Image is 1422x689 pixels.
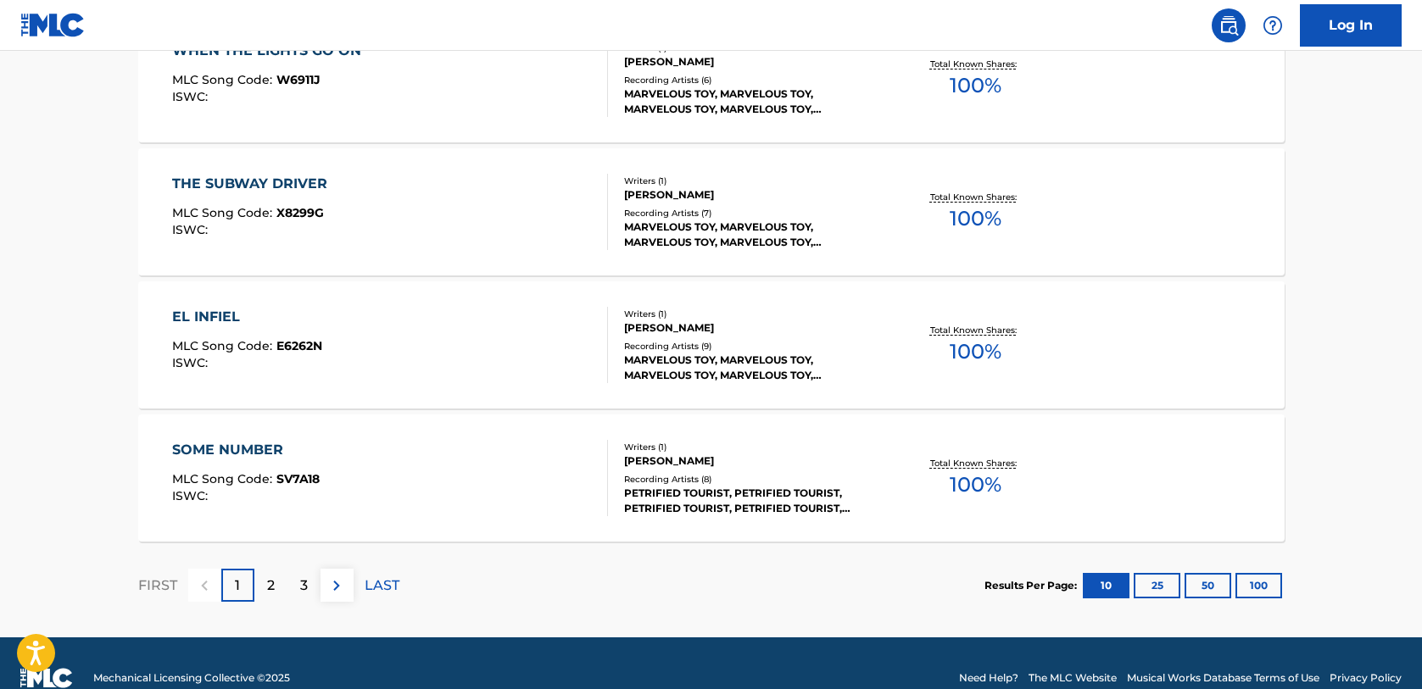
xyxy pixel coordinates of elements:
button: 50 [1185,573,1231,598]
a: SOME NUMBERMLC Song Code:SV7A18ISWC:Writers (1)[PERSON_NAME]Recording Artists (8)PETRIFIED TOURIS... [138,414,1285,542]
div: [PERSON_NAME] [624,320,880,336]
iframe: Chat Widget [1337,608,1422,689]
div: SOME NUMBER [172,440,320,460]
a: THE SUBWAY DRIVERMLC Song Code:X8299GISWC:Writers (1)[PERSON_NAME]Recording Artists (7)MARVELOUS ... [138,148,1285,275]
p: FIRST [138,575,177,596]
span: 100 % [950,336,1001,367]
span: 100 % [950,70,1001,101]
p: Total Known Shares: [930,457,1021,470]
div: MARVELOUS TOY, MARVELOUS TOY, MARVELOUS TOY, MARVELOUS TOY, MARVELOUS TOY [624,353,880,383]
div: WHEN THE LIGHTS GO ON [172,41,370,61]
div: MARVELOUS TOY, MARVELOUS TOY, MARVELOUS TOY, MARVELOUS TOY, MARVELOUS TOY [624,86,880,117]
div: PETRIFIED TOURIST, PETRIFIED TOURIST, PETRIFIED TOURIST, PETRIFIED TOURIST, PETRIFIED TOURIST [624,486,880,516]
span: ISWC : [172,488,212,503]
p: 3 [300,575,308,596]
span: E6262N [276,338,322,353]
div: Help [1256,8,1290,42]
p: Total Known Shares: [930,191,1021,203]
span: MLC Song Code : [172,205,276,220]
div: [PERSON_NAME] [624,187,880,203]
button: 10 [1083,573,1129,598]
span: Mechanical Licensing Collective © 2025 [93,670,290,686]
a: Privacy Policy [1330,670,1402,686]
p: LAST [365,575,399,596]
img: search [1218,15,1239,36]
div: Writers ( 1 ) [624,175,880,187]
p: Total Known Shares: [930,58,1021,70]
div: EL INFIEL [172,307,322,327]
div: Writers ( 1 ) [624,308,880,320]
div: [PERSON_NAME] [624,54,880,69]
a: Log In [1300,4,1402,47]
div: Recording Artists ( 7 ) [624,207,880,219]
a: The MLC Website [1029,670,1117,686]
img: right [326,575,347,596]
span: 100 % [950,470,1001,500]
p: Total Known Shares: [930,324,1021,336]
div: Recording Artists ( 8 ) [624,473,880,486]
span: MLC Song Code : [172,72,276,87]
div: Writers ( 1 ) [624,441,880,453]
span: SV7A18 [276,471,320,486]
div: Recording Artists ( 6 ) [624,74,880,86]
div: [PERSON_NAME] [624,453,880,469]
span: W6911J [276,72,321,87]
a: Need Help? [959,670,1018,686]
p: 2 [267,575,275,596]
div: THE SUBWAY DRIVER [172,174,336,194]
span: ISWC : [172,222,212,237]
div: Recording Artists ( 9 ) [624,340,880,353]
img: MLC Logo [20,13,86,37]
div: MARVELOUS TOY, MARVELOUS TOY, MARVELOUS TOY, MARVELOUS TOY, MARVELOUS TOY [624,219,880,250]
p: 1 [235,575,240,596]
a: EL INFIELMLC Song Code:E6262NISWC:Writers (1)[PERSON_NAME]Recording Artists (9)MARVELOUS TOY, MAR... [138,281,1285,408]
p: Results Per Page: [984,578,1081,593]
span: 100 % [950,203,1001,234]
a: Musical Works Database Terms of Use [1127,670,1319,686]
span: ISWC : [172,89,212,104]
span: MLC Song Code : [172,471,276,486]
img: help [1263,15,1283,36]
img: logo [20,668,73,688]
span: MLC Song Code : [172,338,276,353]
span: ISWC : [172,355,212,370]
button: 25 [1134,573,1180,598]
button: 100 [1235,573,1282,598]
a: WHEN THE LIGHTS GO ONMLC Song Code:W6911JISWC:Writers (1)[PERSON_NAME]Recording Artists (6)MARVEL... [138,15,1285,142]
span: X8299G [276,205,324,220]
a: Public Search [1212,8,1246,42]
